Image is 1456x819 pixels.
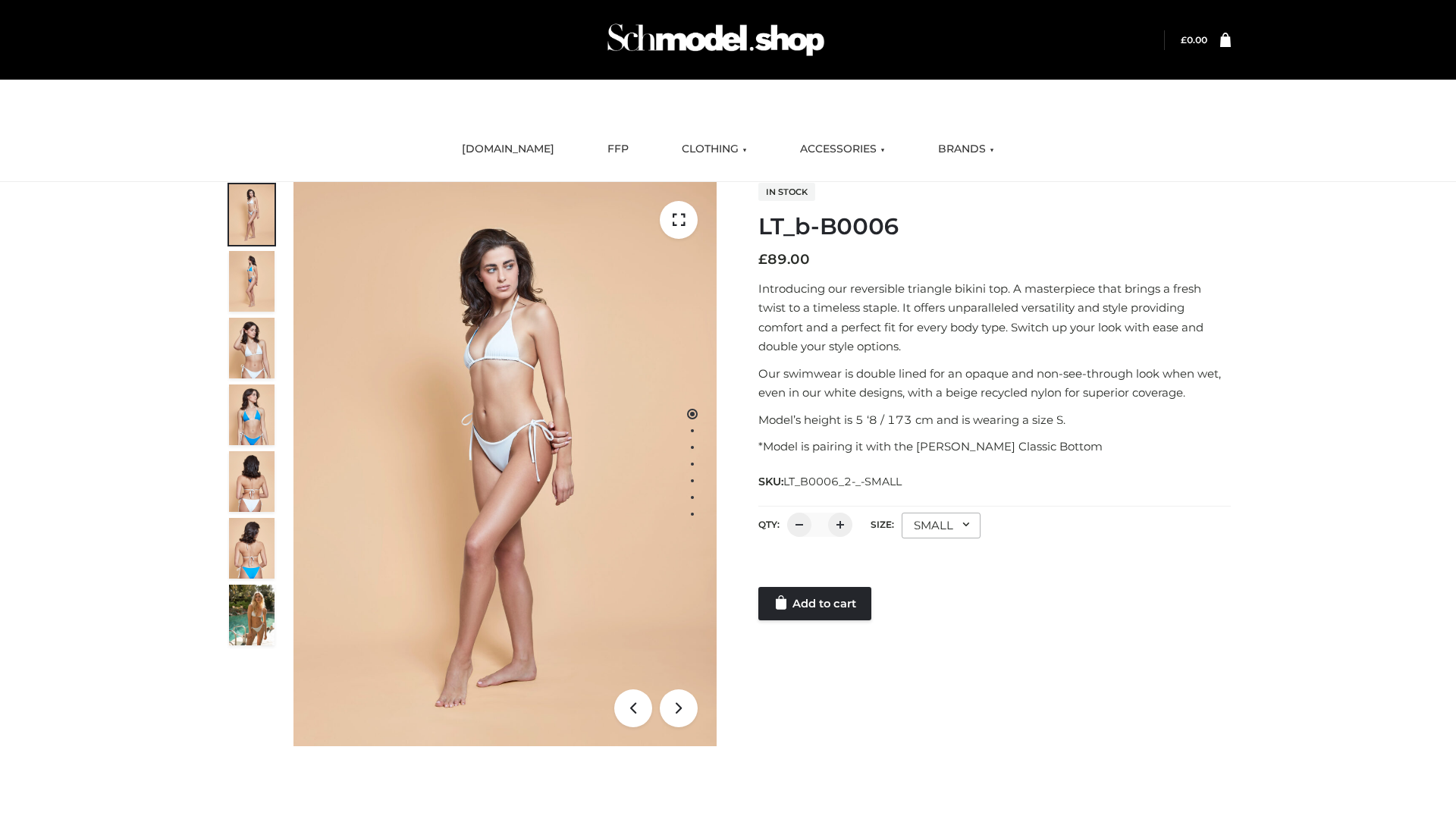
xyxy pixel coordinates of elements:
[229,318,275,378] img: ArielClassicBikiniTop_CloudNine_AzureSky_OW114ECO_3-scaled.jpg
[758,410,1231,430] p: Model’s height is 5 ‘8 / 173 cm and is wearing a size S.
[450,133,566,166] a: [DOMAIN_NAME]
[229,184,275,245] img: ArielClassicBikiniTop_CloudNine_AzureSky_OW114ECO_1-scaled.jpg
[1181,34,1187,45] span: £
[927,133,1006,166] a: BRANDS
[902,513,981,538] div: SMALL
[783,475,902,488] span: LT_B0006_2-_-SMALL
[758,364,1231,403] p: Our swimwear is double lined for an opaque and non-see-through look when wet, even in our white d...
[1181,34,1207,45] a: £0.00
[758,437,1231,457] p: *Model is pairing it with the [PERSON_NAME] Classic Bottom
[758,587,871,620] a: Add to cart
[229,384,275,445] img: ArielClassicBikiniTop_CloudNine_AzureSky_OW114ECO_4-scaled.jpg
[293,182,717,746] img: ArielClassicBikiniTop_CloudNine_AzureSky_OW114ECO_1
[789,133,896,166] a: ACCESSORIES
[602,10,830,70] img: Schmodel Admin 964
[758,251,810,268] bdi: 89.00
[758,251,767,268] span: £
[229,585,275,645] img: Arieltop_CloudNine_AzureSky2.jpg
[1181,34,1207,45] bdi: 0.00
[229,451,275,512] img: ArielClassicBikiniTop_CloudNine_AzureSky_OW114ECO_7-scaled.jpg
[758,279,1231,356] p: Introducing our reversible triangle bikini top. A masterpiece that brings a fresh twist to a time...
[670,133,758,166] a: CLOTHING
[758,213,1231,240] h1: LT_b-B0006
[229,251,275,312] img: ArielClassicBikiniTop_CloudNine_AzureSky_OW114ECO_2-scaled.jpg
[758,519,780,530] label: QTY:
[758,183,815,201] span: In stock
[871,519,894,530] label: Size:
[229,518,275,579] img: ArielClassicBikiniTop_CloudNine_AzureSky_OW114ECO_8-scaled.jpg
[758,472,903,491] span: SKU:
[596,133,640,166] a: FFP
